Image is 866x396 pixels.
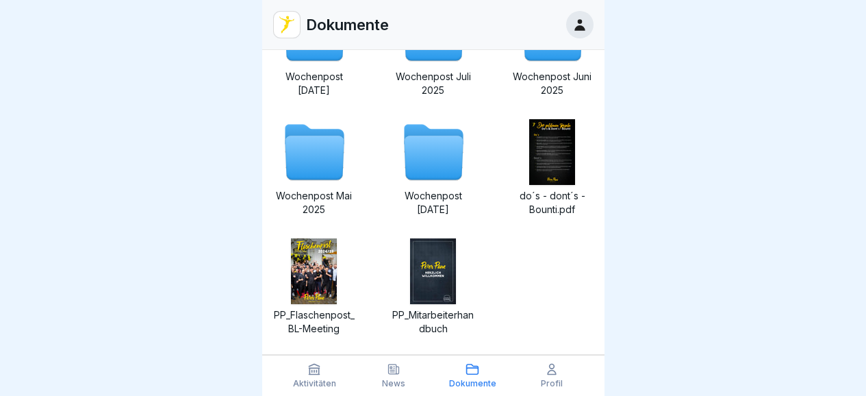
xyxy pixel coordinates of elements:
img: vd4jgc378hxa8p7qw0fvrl7x.png [274,12,300,38]
p: News [382,379,405,388]
p: Wochenpost [DATE] [273,70,355,97]
p: Wochenpost Juli 2025 [392,70,474,97]
a: image thumbnailPP_Mitarbeiterhandbuch [392,238,474,336]
img: image thumbnail [291,238,337,304]
p: Profil [541,379,563,388]
a: Wochenpost Mai 2025 [273,119,355,216]
img: image thumbnail [529,119,575,185]
p: PP_Mitarbeiterhandbuch [392,308,474,336]
p: Wochenpost Juni 2025 [511,70,594,97]
p: do´s - dont´s - Bounti.pdf [511,189,594,216]
a: image thumbnaildo´s - dont´s - Bounti.pdf [511,119,594,216]
p: Dokumente [306,16,389,34]
a: image thumbnailPP_Flaschenpost_BL-Meeting [273,238,355,336]
p: PP_Flaschenpost_BL-Meeting [273,308,355,336]
p: Wochenpost [DATE] [392,189,474,216]
p: Wochenpost Mai 2025 [273,189,355,216]
img: image thumbnail [410,238,456,304]
a: Wochenpost [DATE] [392,119,474,216]
p: Aktivitäten [293,379,336,388]
p: Dokumente [449,379,496,388]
